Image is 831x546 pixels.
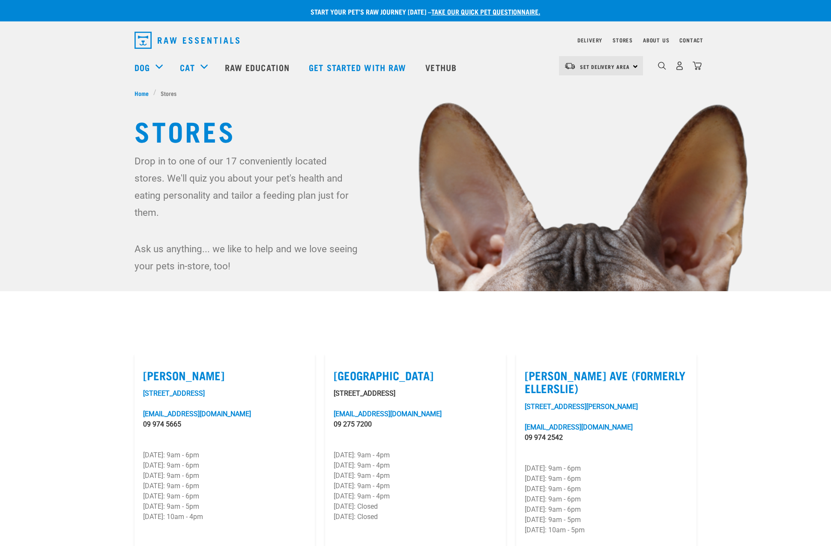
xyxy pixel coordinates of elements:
p: [DATE]: 9am - 6pm [525,463,688,474]
p: [DATE]: 10am - 4pm [143,512,306,522]
a: Home [135,89,153,98]
p: [DATE]: 9am - 5pm [143,501,306,512]
img: Raw Essentials Logo [135,32,239,49]
a: Vethub [417,50,467,84]
a: Stores [613,39,633,42]
img: user.png [675,61,684,70]
nav: breadcrumbs [135,89,696,98]
span: Set Delivery Area [580,65,630,68]
a: 09 974 5665 [143,420,181,428]
a: [EMAIL_ADDRESS][DOMAIN_NAME] [525,423,633,431]
label: [GEOGRAPHIC_DATA] [334,369,497,382]
p: [DATE]: 10am - 5pm [525,525,688,535]
h1: Stores [135,115,696,146]
a: [EMAIL_ADDRESS][DOMAIN_NAME] [143,410,251,418]
span: Home [135,89,149,98]
a: 09 275 7200 [334,420,372,428]
p: [DATE]: 9am - 6pm [143,471,306,481]
a: Dog [135,61,150,74]
a: [EMAIL_ADDRESS][DOMAIN_NAME] [334,410,442,418]
a: Cat [180,61,194,74]
p: [STREET_ADDRESS] [334,388,497,399]
img: home-icon@2x.png [693,61,702,70]
a: About Us [643,39,669,42]
p: [DATE]: 9am - 6pm [143,450,306,460]
p: [DATE]: 9am - 4pm [334,471,497,481]
p: [DATE]: 9am - 4pm [334,481,497,491]
a: [STREET_ADDRESS] [143,389,205,397]
a: take our quick pet questionnaire. [431,9,540,13]
p: [DATE]: Closed [334,512,497,522]
a: Get started with Raw [300,50,417,84]
p: [DATE]: 9am - 5pm [525,515,688,525]
p: [DATE]: 9am - 6pm [525,474,688,484]
p: [DATE]: 9am - 4pm [334,491,497,501]
p: [DATE]: 9am - 6pm [143,491,306,501]
p: [DATE]: 9am - 6pm [525,484,688,494]
p: [DATE]: 9am - 6pm [143,460,306,471]
label: [PERSON_NAME] Ave (Formerly Ellerslie) [525,369,688,395]
p: [DATE]: 9am - 4pm [334,460,497,471]
p: [DATE]: 9am - 6pm [143,481,306,491]
a: 09 974 2542 [525,433,563,442]
img: home-icon-1@2x.png [658,62,666,70]
a: Raw Education [216,50,300,84]
p: Drop in to one of our 17 conveniently located stores. We'll quiz you about your pet's health and ... [135,152,359,221]
p: [DATE]: Closed [334,501,497,512]
a: Delivery [577,39,602,42]
p: [DATE]: 9am - 4pm [334,450,497,460]
nav: dropdown navigation [128,28,703,52]
a: Contact [679,39,703,42]
a: [STREET_ADDRESS][PERSON_NAME] [525,403,638,411]
p: Ask us anything... we like to help and we love seeing your pets in-store, too! [135,240,359,274]
p: [DATE]: 9am - 6pm [525,504,688,515]
img: van-moving.png [564,62,576,70]
p: [DATE]: 9am - 6pm [525,494,688,504]
label: [PERSON_NAME] [143,369,306,382]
